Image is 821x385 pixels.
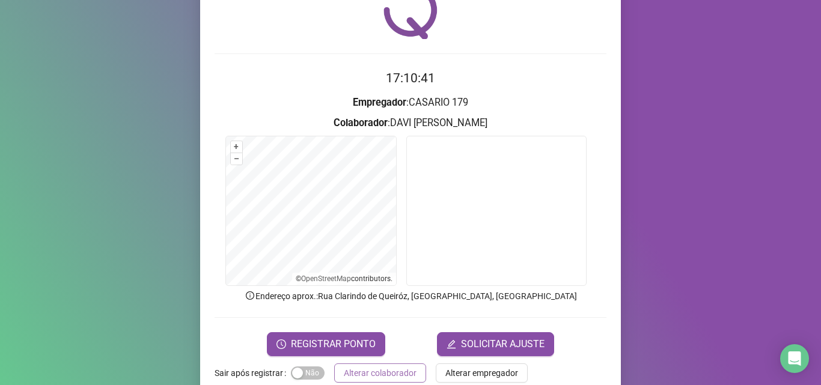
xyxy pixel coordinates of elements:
strong: Colaborador [334,117,388,129]
span: clock-circle [276,339,286,349]
span: Alterar empregador [445,366,518,380]
h3: : DAVI [PERSON_NAME] [215,115,606,131]
li: © contributors. [296,274,392,283]
div: Open Intercom Messenger [780,344,809,373]
button: Alterar empregador [436,363,528,383]
span: edit [447,339,456,349]
time: 17:10:41 [386,71,435,85]
p: Endereço aprox. : Rua Clarindo de Queiróz, [GEOGRAPHIC_DATA], [GEOGRAPHIC_DATA] [215,290,606,303]
span: SOLICITAR AJUSTE [461,337,545,351]
button: editSOLICITAR AJUSTE [437,332,554,356]
button: + [231,141,242,153]
h3: : CASARIO 179 [215,95,606,111]
button: REGISTRAR PONTO [267,332,385,356]
strong: Empregador [353,97,406,108]
button: Alterar colaborador [334,363,426,383]
a: OpenStreetMap [301,274,351,283]
span: Alterar colaborador [344,366,417,380]
button: – [231,153,242,165]
span: info-circle [245,290,255,301]
span: REGISTRAR PONTO [291,337,376,351]
label: Sair após registrar [215,363,291,383]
